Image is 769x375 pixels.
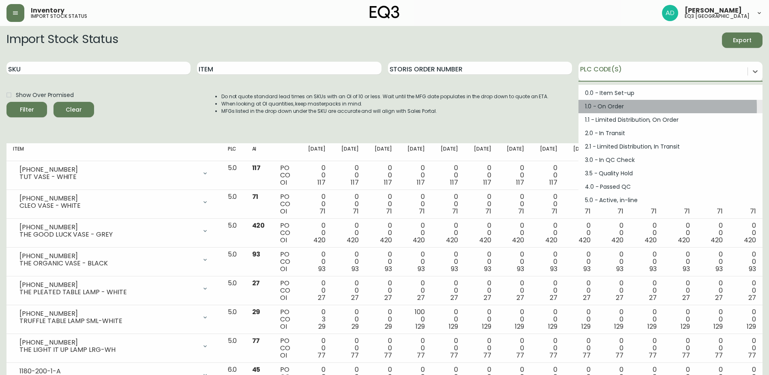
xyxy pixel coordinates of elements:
div: THE PLEATED TABLE LAMP - WHITE [19,289,197,296]
span: 93 [484,264,491,274]
div: THE ORGANIC VASE - BLACK [19,260,197,267]
span: 129 [614,322,623,331]
span: 77 [649,351,657,360]
span: 420 [347,235,359,245]
div: 0 0 [537,308,557,330]
span: 117 [351,178,359,187]
div: 0 0 [570,308,591,330]
div: 0 0 [703,222,723,244]
span: 420 [711,235,723,245]
div: 0 0 [604,337,624,359]
span: 71 [651,207,657,216]
div: 0 0 [338,280,359,302]
div: 0 0 [736,308,756,330]
th: [DATE] [365,143,398,161]
div: 0 0 [338,164,359,186]
span: 117 [450,178,458,187]
div: 0 0 [570,222,591,244]
div: 0 0 [438,193,458,215]
div: 2.0 - In Transit [578,127,763,140]
span: 29 [385,322,392,331]
div: 0 0 [504,280,525,302]
td: 5.0 [221,190,246,219]
div: 0 0 [537,222,557,244]
span: 77 [450,351,458,360]
div: 0 0 [471,280,491,302]
span: 129 [713,322,723,331]
img: logo [370,6,400,19]
div: 0 0 [636,337,657,359]
div: 0 0 [338,308,359,330]
span: 129 [416,322,425,331]
span: 27 [682,293,690,302]
span: 71 [353,207,359,216]
div: 1.0 - On Order [578,100,763,113]
th: [DATE] [431,143,465,161]
div: [PHONE_NUMBER] [19,339,197,346]
div: PO CO [280,222,292,244]
div: 0 0 [471,308,491,330]
div: 0 0 [504,222,525,244]
div: 0 0 [405,251,425,273]
span: 420 [446,235,458,245]
td: 5.0 [221,305,246,334]
span: OI [280,293,287,302]
span: 420 [380,235,392,245]
span: 71 [252,192,259,201]
div: 0 0 [338,193,359,215]
div: 0 0 [372,164,392,186]
span: 71 [419,207,425,216]
div: TRUFFLE TABLE LAMP SML-WHITE [19,317,197,325]
div: PO CO [280,251,292,273]
span: Export [728,35,756,45]
span: 45 [252,365,261,374]
div: 0 0 [570,280,591,302]
div: [PHONE_NUMBER]TRUFFLE TABLE LAMP SML-WHITE [13,308,215,326]
th: [DATE] [498,143,531,161]
span: 77 [516,351,524,360]
span: 420 [578,235,591,245]
div: 0 0 [372,251,392,273]
div: 0 0 [504,337,525,359]
span: 77 [252,336,260,345]
span: 93 [385,264,392,274]
div: 0 0 [670,337,690,359]
span: OI [280,235,287,245]
span: 93 [550,264,557,274]
span: 71 [617,207,623,216]
span: 29 [351,322,359,331]
div: 0 0 [438,164,458,186]
span: 77 [682,351,690,360]
span: 93 [616,264,623,274]
span: 129 [647,322,657,331]
div: 0 0 [537,251,557,273]
div: 0 0 [736,337,756,359]
span: 129 [515,322,524,331]
div: THE GOOD LUCK VASE - GREY [19,231,197,238]
div: TUT VASE - WHITE [19,173,197,181]
div: 0 0 [504,164,525,186]
span: 71 [452,207,458,216]
span: OI [280,264,287,274]
span: 420 [744,235,756,245]
div: 0 0 [670,280,690,302]
div: [PHONE_NUMBER]THE PLEATED TABLE LAMP - WHITE [13,280,215,297]
div: 0 0 [570,251,591,273]
td: 5.0 [221,334,246,363]
div: 0 0 [471,222,491,244]
span: 29 [318,322,326,331]
h2: Import Stock Status [6,32,118,48]
div: 0 0 [338,251,359,273]
span: 77 [351,351,359,360]
span: 27 [351,293,359,302]
td: 5.0 [221,276,246,305]
span: 29 [252,307,261,317]
div: 0 0 [305,164,326,186]
span: 93 [649,264,657,274]
span: 129 [449,322,458,331]
td: 5.0 [221,248,246,276]
div: 0 0 [604,308,624,330]
span: 93 [351,264,359,274]
th: [DATE] [531,143,564,161]
span: 129 [482,322,491,331]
